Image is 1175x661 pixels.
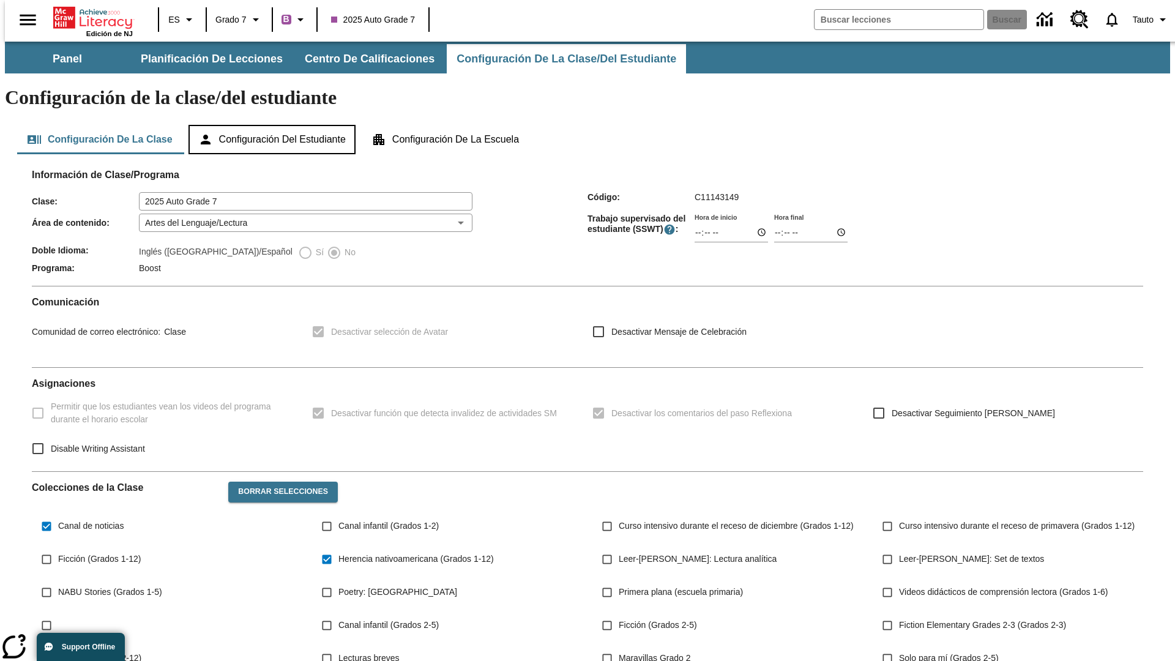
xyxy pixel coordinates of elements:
[341,246,356,259] span: No
[32,378,1143,389] h2: Asignaciones
[338,619,439,632] span: Canal infantil (Grados 2-5)
[51,443,145,455] span: Disable Writing Assistant
[58,520,124,532] span: Canal de noticias
[188,125,356,154] button: Configuración del estudiante
[32,263,139,273] span: Programa :
[331,407,557,420] span: Desactivar función que detecta invalidez de actividades SM
[338,553,494,566] span: Herencia nativoamericana (Grados 1-12)
[228,482,338,502] button: Borrar selecciones
[32,181,1143,276] div: Información de Clase/Programa
[10,2,46,38] button: Abrir el menú lateral
[447,44,686,73] button: Configuración de la clase/del estudiante
[313,246,324,259] span: Sí
[37,633,125,661] button: Support Offline
[619,619,697,632] span: Ficción (Grados 2-5)
[5,86,1170,109] h1: Configuración de la clase/del estudiante
[160,327,186,337] span: Clase
[32,245,139,255] span: Doble Idioma :
[215,13,247,26] span: Grado 7
[695,212,737,222] label: Hora de inicio
[1063,3,1096,36] a: Centro de recursos, Se abrirá en una pestaña nueva.
[32,296,1143,357] div: Comunicación
[1096,4,1128,35] a: Notificaciones
[131,44,293,73] button: Planificación de lecciones
[815,10,983,29] input: Buscar campo
[899,586,1108,599] span: Videos didácticos de comprensión lectora (Grados 1-6)
[619,586,743,599] span: Primera plana (escuela primaria)
[32,196,139,206] span: Clase :
[695,192,739,202] span: C11143149
[338,520,439,532] span: Canal infantil (Grados 1-2)
[587,192,695,202] span: Código :
[663,223,676,236] button: El Tiempo Supervisado de Trabajo Estudiantil es el período durante el cual los estudiantes pueden...
[611,407,792,420] span: Desactivar los comentarios del paso Reflexiona
[51,400,293,426] span: Permitir que los estudiantes vean los videos del programa durante el horario escolar
[17,125,1158,154] div: Configuración de la clase/del estudiante
[32,296,1143,308] h2: Comunicación
[62,643,115,651] span: Support Offline
[53,6,133,30] a: Portada
[58,553,141,566] span: Ficción (Grados 1-12)
[899,520,1135,532] span: Curso intensivo durante el receso de primavera (Grados 1-12)
[53,4,133,37] div: Portada
[163,9,202,31] button: Lenguaje: ES, Selecciona un idioma
[774,212,804,222] label: Hora final
[17,125,182,154] button: Configuración de la clase
[338,586,457,599] span: Poetry: [GEOGRAPHIC_DATA]
[331,13,416,26] span: 2025 Auto Grade 7
[32,169,1143,181] h2: Información de Clase/Programa
[619,520,854,532] span: Curso intensivo durante el receso de diciembre (Grados 1-12)
[1029,3,1063,37] a: Centro de información
[32,378,1143,461] div: Asignaciones
[1133,13,1154,26] span: Tauto
[362,125,529,154] button: Configuración de la escuela
[5,42,1170,73] div: Subbarra de navegación
[6,44,129,73] button: Panel
[277,9,313,31] button: Boost El color de la clase es morado/púrpura. Cambiar el color de la clase.
[5,44,687,73] div: Subbarra de navegación
[32,482,218,493] h2: Colecciones de la Clase
[295,44,444,73] button: Centro de calificaciones
[611,326,747,338] span: Desactivar Mensaje de Celebración
[283,12,289,27] span: B
[139,245,293,260] label: Inglés ([GEOGRAPHIC_DATA])/Español
[32,327,160,337] span: Comunidad de correo electrónico :
[139,263,161,273] span: Boost
[211,9,268,31] button: Grado: Grado 7, Elige un grado
[892,407,1055,420] span: Desactivar Seguimiento [PERSON_NAME]
[899,619,1066,632] span: Fiction Elementary Grades 2-3 (Grados 2-3)
[139,214,472,232] div: Artes del Lenguaje/Lectura
[619,553,777,566] span: Leer-[PERSON_NAME]: Lectura analítica
[331,326,448,338] span: Desactivar selección de Avatar
[899,553,1044,566] span: Leer-[PERSON_NAME]: Set de textos
[32,218,139,228] span: Área de contenido :
[168,13,180,26] span: ES
[587,214,695,236] span: Trabajo supervisado del estudiante (SSWT) :
[86,30,133,37] span: Edición de NJ
[139,192,472,211] input: Clase
[1128,9,1175,31] button: Perfil/Configuración
[58,586,162,599] span: NABU Stories (Grados 1-5)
